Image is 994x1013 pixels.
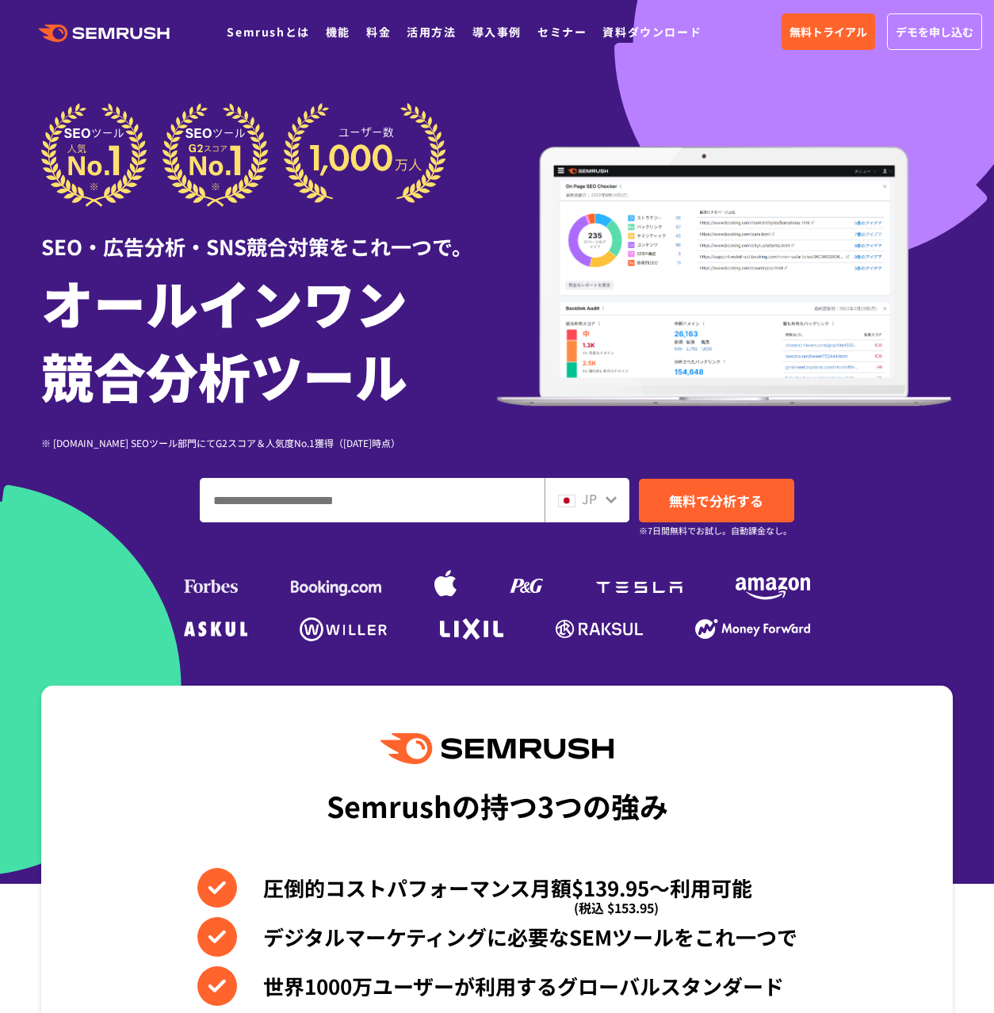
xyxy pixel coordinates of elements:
a: 活用方法 [407,24,456,40]
img: Semrush [380,733,614,764]
span: (税込 $153.95) [574,888,659,927]
a: 資料ダウンロード [602,24,702,40]
div: Semrushの持つ3つの強み [327,776,668,835]
span: JP [582,489,597,508]
a: 機能 [326,24,350,40]
h1: オールインワン 競合分析ツール [41,266,497,411]
a: 導入事例 [472,24,522,40]
a: Semrushとは [227,24,309,40]
a: 無料で分析する [639,479,794,522]
li: 世界1000万ユーザーが利用するグローバルスタンダード [197,966,797,1006]
div: SEO・広告分析・SNS競合対策をこれ一つで。 [41,207,497,262]
a: セミナー [537,24,587,40]
span: 無料トライアル [789,23,867,40]
li: 圧倒的コストパフォーマンス月額$139.95〜利用可能 [197,868,797,908]
div: ※ [DOMAIN_NAME] SEOツール部門にてG2スコア＆人気度No.1獲得（[DATE]時点） [41,435,497,450]
input: ドメイン、キーワードまたはURLを入力してください [201,479,544,522]
a: デモを申し込む [887,13,982,50]
span: デモを申し込む [896,23,973,40]
li: デジタルマーケティングに必要なSEMツールをこれ一つで [197,917,797,957]
span: 無料で分析する [669,491,763,510]
small: ※7日間無料でお試し。自動課金なし。 [639,523,792,538]
a: 料金 [366,24,391,40]
a: 無料トライアル [782,13,875,50]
